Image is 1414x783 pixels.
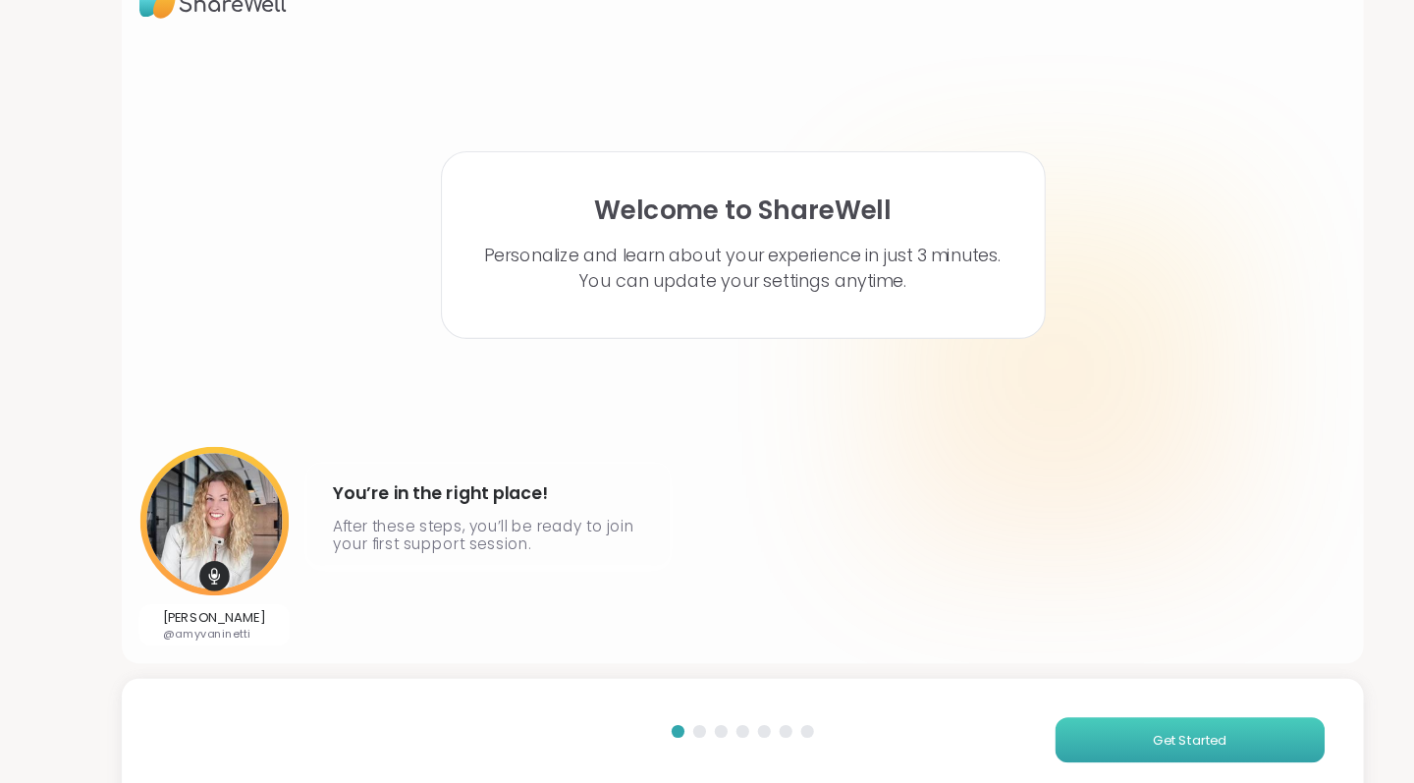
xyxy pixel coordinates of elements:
img: User image [158,460,294,595]
span: Get Started [1081,718,1149,736]
p: @amyvaninetti [179,623,273,638]
p: After these steps, you’ll be ready to join your first support session. [334,525,617,556]
img: mic icon [212,564,240,591]
p: Personalize and learn about your experience in just 3 minutes. You can update your settings anytime. [472,274,943,321]
h1: Welcome to ShareWell [571,231,843,258]
p: [PERSON_NAME] [179,607,273,623]
button: Get Started [992,706,1237,748]
h4: You’re in the right place! [334,487,617,519]
img: ShareWell Logo [157,31,292,77]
